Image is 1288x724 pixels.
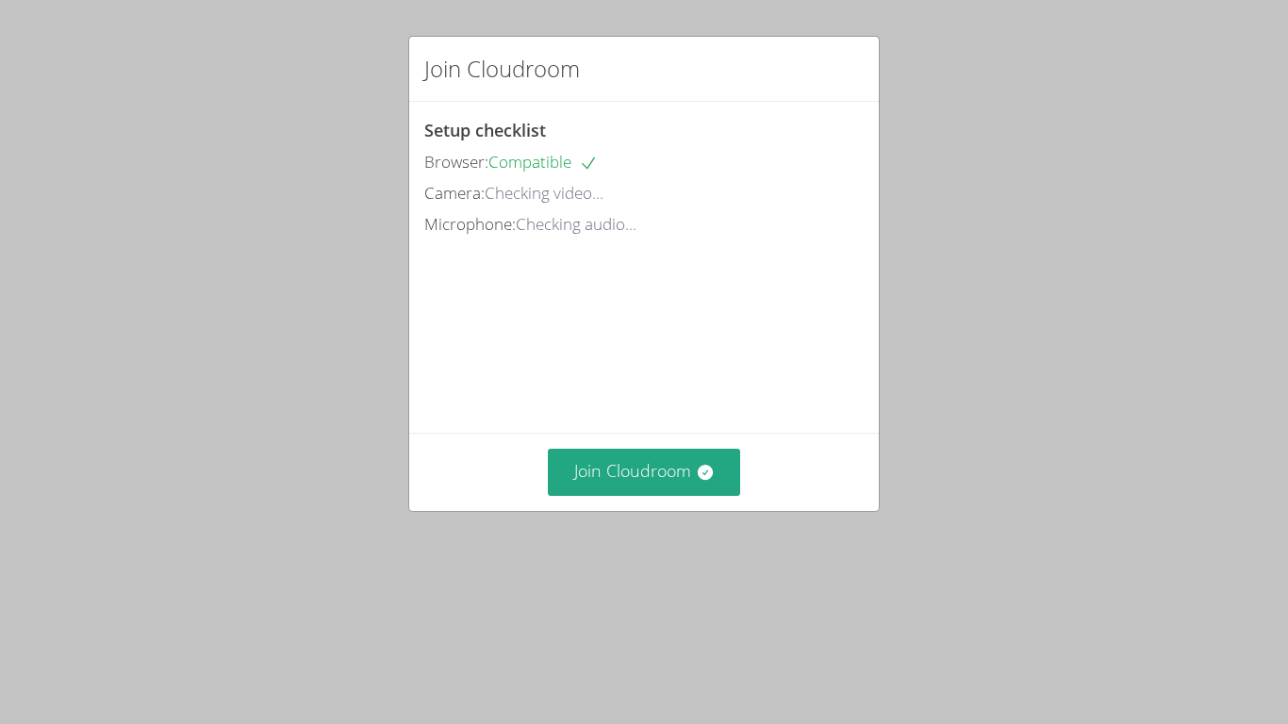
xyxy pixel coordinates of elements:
span: Checking audio... [516,213,636,235]
span: Setup checklist [424,119,546,141]
span: Browser: [424,151,488,173]
span: Camera: [424,182,485,204]
h2: Join Cloudroom [424,52,580,86]
button: Join Cloudroom [548,449,741,495]
span: Checking video... [485,182,603,204]
span: Microphone: [424,213,516,235]
span: Compatible [488,151,598,173]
